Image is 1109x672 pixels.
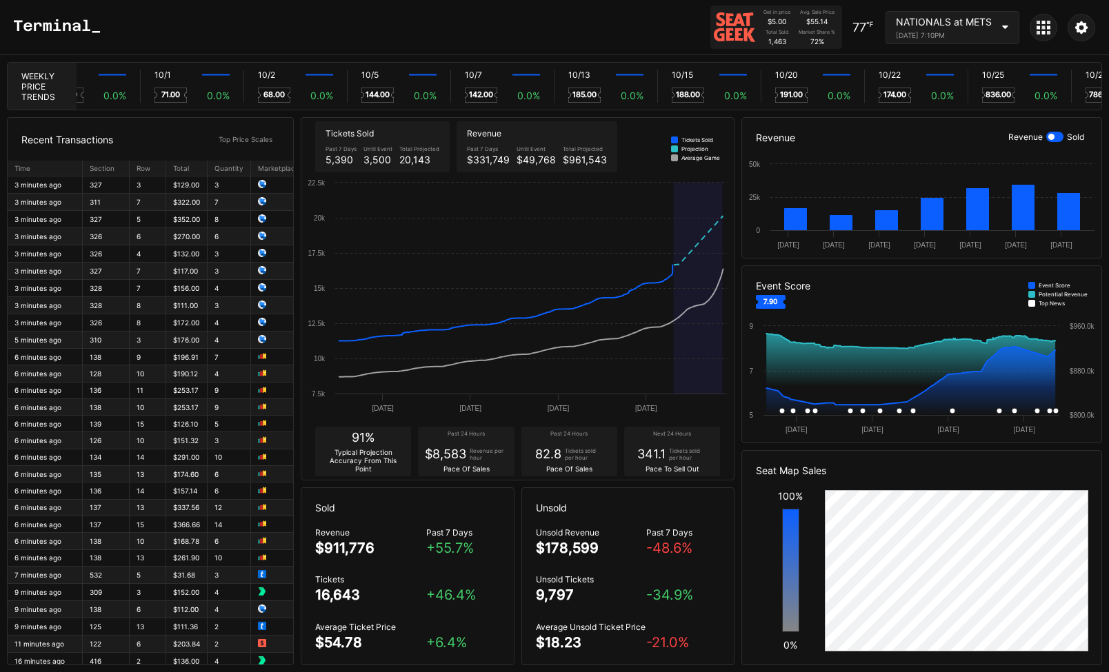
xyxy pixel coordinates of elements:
[14,537,75,545] div: 6 minutes ago
[563,154,607,165] div: $961,543
[258,570,266,578] img: 45974bcc7eb787447536.png
[83,449,130,465] td: 134
[572,90,597,99] text: 185.00
[258,503,266,511] img: 7a41af8f4c84dca9be1d.png
[14,520,75,529] div: 6 minutes ago
[208,566,251,583] td: 3
[326,128,439,139] div: Tickets Sold
[517,145,556,152] div: Until Event
[207,90,230,101] div: 0.0 %
[426,587,500,603] div: + 46.4 %
[208,549,251,566] td: 10
[208,432,251,449] td: 3
[14,181,75,189] div: 3 minutes ago
[14,386,75,394] div: 6 minutes ago
[314,285,326,292] text: 15k
[960,241,982,249] text: [DATE]
[1070,323,1095,330] text: $960.0k
[742,451,1101,490] div: Seat Map Sales
[258,520,266,527] img: 7a41af8f4c84dca9be1d.png
[83,499,130,516] td: 137
[931,90,954,101] div: 0.0 %
[130,194,166,211] td: 7
[399,154,439,165] div: 20,143
[1070,367,1095,375] text: $880.0k
[465,70,482,80] div: 10/7
[258,180,266,188] img: 6afde86b50241f8a6c64.png
[742,118,1101,157] div: Revenue
[83,365,130,382] td: 128
[83,161,130,176] th: Section
[166,499,208,516] td: $337.56
[1035,90,1057,101] div: 0.0 %
[166,482,208,499] td: $157.14
[363,145,392,152] div: Until Event
[130,533,166,549] td: 10
[310,90,333,101] div: 0.0 %
[308,179,326,187] text: 22.5k
[166,297,208,314] td: $111.00
[681,136,713,143] div: Tickets Sold
[208,533,251,549] td: 6
[258,318,266,326] img: 6afde86b50241f8a6c64.png
[14,232,75,241] div: 3 minutes ago
[750,367,754,375] text: 7
[528,430,610,439] div: Past 24 Hours
[130,280,166,297] td: 7
[1039,291,1088,298] div: Potential Revenue
[749,161,761,168] text: 50k
[1051,241,1073,249] text: [DATE]
[14,553,75,562] div: 6 minutes ago
[130,600,166,618] td: 6
[14,336,75,344] div: 5 minutes ago
[83,314,130,332] td: 326
[352,430,375,445] div: 91%
[548,405,570,412] text: [DATE]
[83,245,130,263] td: 326
[208,449,251,465] td: 10
[470,447,507,461] div: Revenue per hour
[154,70,171,80] div: 10/1
[208,211,251,228] td: 8
[757,227,761,234] text: 0
[14,353,75,361] div: 6 minutes ago
[208,280,251,297] td: 4
[14,198,75,206] div: 3 minutes ago
[869,241,891,249] text: [DATE]
[166,583,208,600] td: $152.00
[258,553,266,561] img: 7a41af8f4c84dca9be1d.png
[425,430,507,439] div: Past 24 Hours
[83,482,130,499] td: 136
[8,161,83,176] th: Time
[208,161,251,176] th: Quantity
[258,639,266,647] img: 8bdfe9f8b5d43a0de7cb.png
[862,426,884,434] text: [DATE]
[669,447,707,461] div: Tickets sold per hour
[166,398,208,415] td: $253.17
[938,426,960,434] text: [DATE]
[83,382,130,398] td: 136
[166,280,208,297] td: $156.00
[166,549,208,566] td: $261.90
[315,587,360,603] div: 16,643
[258,197,266,205] img: 6afde86b50241f8a6c64.png
[83,533,130,549] td: 138
[83,466,130,482] td: 135
[208,365,251,382] td: 4
[750,323,754,330] text: 9
[258,214,266,223] img: 6afde86b50241f8a6c64.png
[322,448,404,473] div: Typical Projection Accuracy From This Point
[166,566,208,583] td: $31.68
[681,154,720,161] div: Average Game
[258,335,266,343] img: 6afde86b50241f8a6c64.png
[14,369,75,378] div: 6 minutes ago
[768,17,786,26] div: $5.00
[258,656,266,664] img: 7c694e75740273bc7910.png
[14,267,75,275] div: 3 minutes ago
[896,31,992,39] div: [DATE] 7:10PM
[778,241,800,249] text: [DATE]
[130,245,166,263] td: 4
[326,145,357,152] div: Past 7 Days
[372,405,394,412] text: [DATE]
[83,176,130,194] td: 327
